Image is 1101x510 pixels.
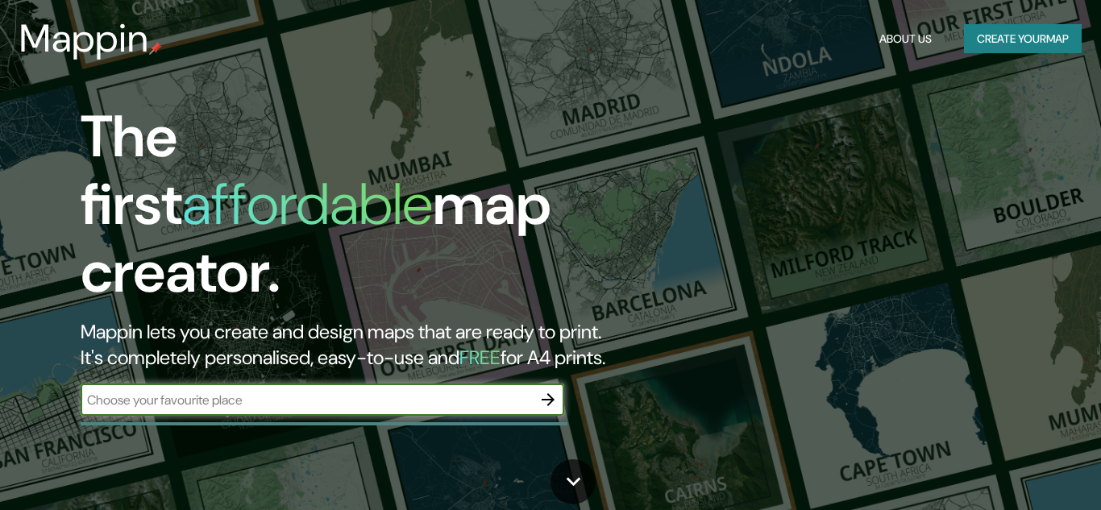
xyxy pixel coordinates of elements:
[149,42,162,55] img: mappin-pin
[873,24,938,54] button: About Us
[81,103,631,319] h1: The first map creator.
[964,24,1082,54] button: Create yourmap
[182,167,433,242] h1: affordable
[19,16,149,61] h3: Mappin
[958,447,1083,492] iframe: Help widget launcher
[459,345,501,370] h5: FREE
[81,319,631,371] h2: Mappin lets you create and design maps that are ready to print. It's completely personalised, eas...
[81,391,532,409] input: Choose your favourite place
